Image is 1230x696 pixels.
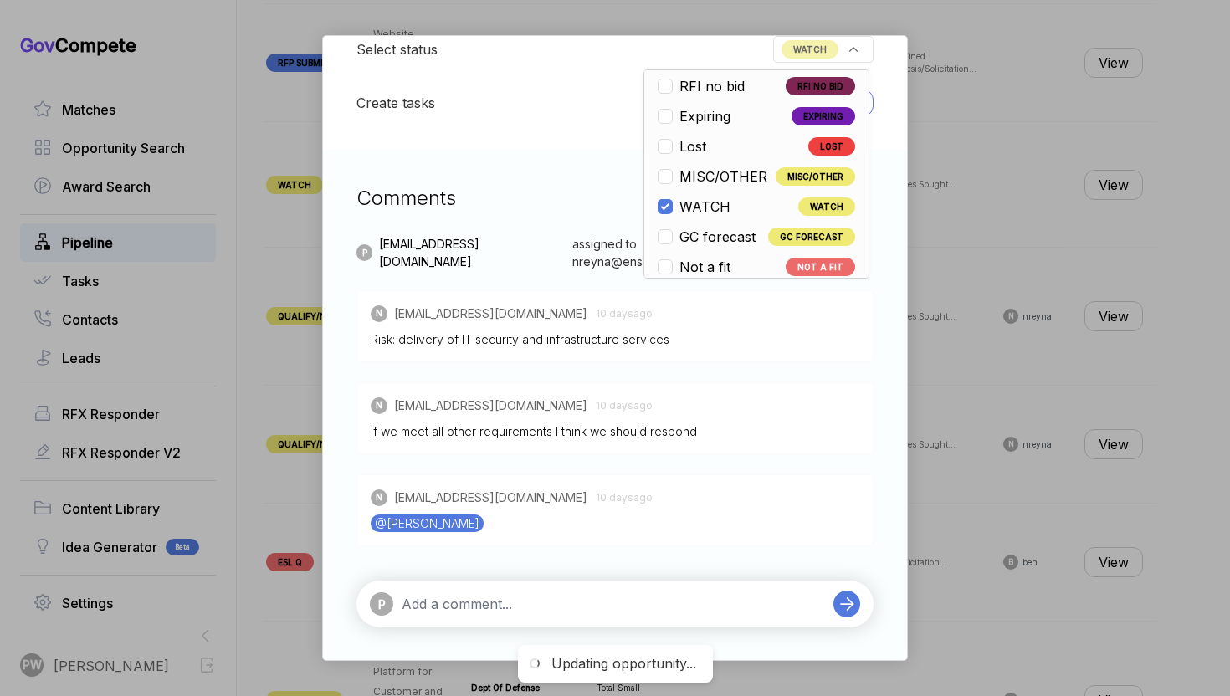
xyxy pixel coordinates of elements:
[808,137,855,156] span: LOST
[596,398,653,413] span: 10 days ago
[572,235,810,270] span: assigned to nreyna@ensembleconsultancy.c
[782,40,838,59] span: WATCH
[356,39,438,59] h5: Select status
[379,235,566,270] span: [EMAIL_ADDRESS][DOMAIN_NAME]
[394,397,587,414] span: [EMAIL_ADDRESS][DOMAIN_NAME]
[679,257,730,277] span: Not a fit
[596,306,653,321] span: 10 days ago
[371,422,859,440] div: If we meet all other requirements I think we should respond
[679,166,767,187] span: MISC/OTHER
[356,183,874,213] h3: Comments
[376,399,382,412] span: N
[679,227,756,247] span: GC forecast
[679,106,730,126] span: Expiring
[551,655,696,673] div: Updating opportunity...
[679,76,745,96] span: RFI no bid
[376,307,382,320] span: N
[792,107,855,125] span: EXPIRING
[776,167,855,186] span: MISC/OTHER
[376,491,382,504] span: N
[786,258,855,276] span: NOT A FIT
[798,197,855,216] span: WATCH
[596,490,653,505] span: 10 days ago
[679,197,730,217] span: WATCH
[394,304,587,322] span: [EMAIL_ADDRESS][DOMAIN_NAME]
[356,93,435,113] h5: Create tasks
[394,489,587,506] span: [EMAIL_ADDRESS][DOMAIN_NAME]
[786,77,855,95] span: RFI NO BID
[768,228,855,246] span: GC FORECAST
[371,514,484,532] mark: @[PERSON_NAME]
[679,136,706,156] span: Lost
[371,330,859,348] div: Risk: delivery of IT security and infrastructure services
[362,247,367,259] span: P
[378,596,386,613] span: P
